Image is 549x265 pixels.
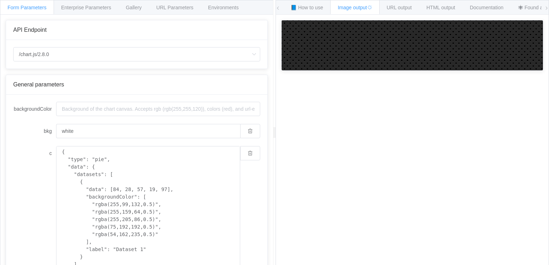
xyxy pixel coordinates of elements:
[13,81,64,87] span: General parameters
[56,102,260,116] input: Background of the chart canvas. Accepts rgb (rgb(255,255,120)), colors (red), and url-encoded hex...
[56,124,240,138] input: Background of the chart canvas. Accepts rgb (rgb(255,255,120)), colors (red), and url-encoded hex...
[126,5,142,10] span: Gallery
[470,5,503,10] span: Documentation
[156,5,193,10] span: URL Parameters
[208,5,239,10] span: Environments
[387,5,412,10] span: URL output
[426,5,455,10] span: HTML output
[13,124,56,138] label: bkg
[8,5,46,10] span: Form Parameters
[13,146,56,160] label: c
[13,102,56,116] label: backgroundColor
[291,5,323,10] span: 📘 How to use
[13,27,46,33] span: API Endpoint
[13,47,260,61] input: Select
[338,5,372,10] span: Image output
[61,5,111,10] span: Enterprise Parameters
